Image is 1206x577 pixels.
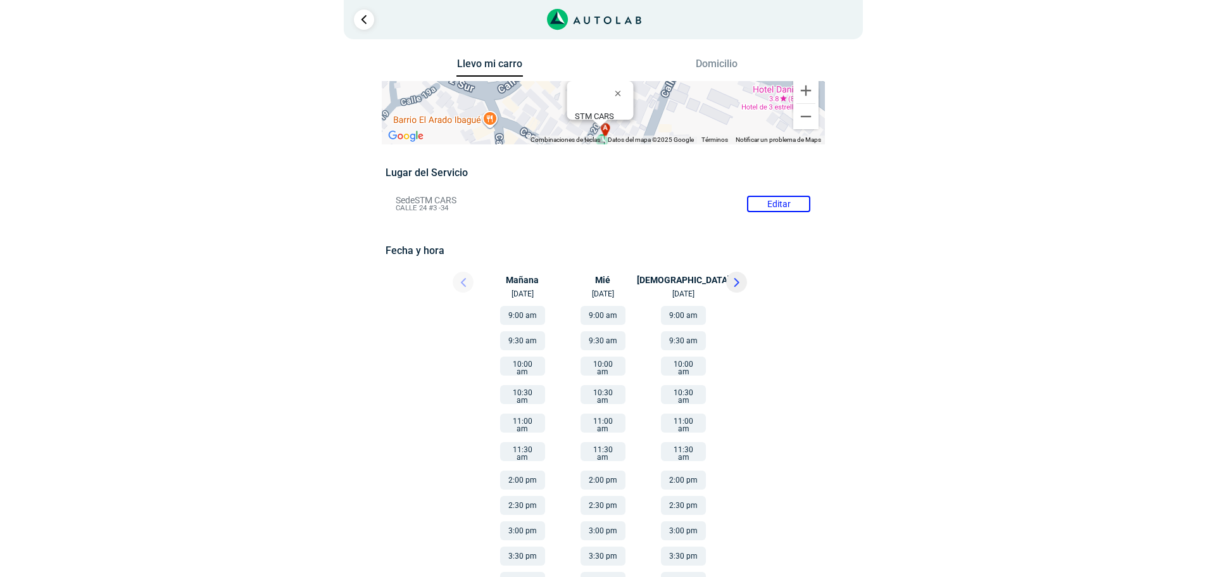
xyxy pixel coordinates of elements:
[581,385,625,404] button: 10:30 am
[500,357,545,376] button: 10:00 am
[385,128,427,144] img: Google
[500,547,545,566] button: 3:30 pm
[793,78,819,103] button: Ampliar
[661,496,706,515] button: 2:30 pm
[385,128,427,144] a: Abre esta zona en Google Maps (se abre en una nueva ventana)
[661,357,706,376] button: 10:00 am
[581,306,625,325] button: 9:00 am
[547,13,641,25] a: Link al sitio de autolab
[661,442,706,461] button: 11:30 am
[581,357,625,376] button: 10:00 am
[661,547,706,566] button: 3:30 pm
[603,123,608,134] span: a
[581,547,625,566] button: 3:30 pm
[661,521,706,540] button: 3:00 pm
[605,78,636,108] button: Cerrar
[661,385,706,404] button: 10:30 am
[581,521,625,540] button: 3:00 pm
[683,58,750,76] button: Domicilio
[661,471,706,490] button: 2:00 pm
[500,331,545,350] button: 9:30 am
[581,442,625,461] button: 11:30 am
[581,331,625,350] button: 9:30 am
[386,167,820,179] h5: Lugar del Servicio
[574,111,633,130] div: CALLE 24 #3 -34
[661,414,706,433] button: 11:00 am
[574,111,613,121] b: STM CARS
[354,10,374,30] a: Ir al paso anterior
[386,244,820,257] h5: Fecha y hora
[661,306,706,325] button: 9:00 am
[581,471,625,490] button: 2:00 pm
[608,136,694,143] span: Datos del mapa ©2025 Google
[661,331,706,350] button: 9:30 am
[531,136,600,144] button: Combinaciones de teclas
[500,471,545,490] button: 2:00 pm
[581,414,625,433] button: 11:00 am
[500,414,545,433] button: 11:00 am
[500,496,545,515] button: 2:30 pm
[500,521,545,540] button: 3:00 pm
[500,385,545,404] button: 10:30 am
[701,136,728,143] a: Términos (se abre en una nueva pestaña)
[456,58,523,77] button: Llevo mi carro
[500,306,545,325] button: 9:00 am
[736,136,821,143] a: Notificar un problema de Maps
[500,442,545,461] button: 11:30 am
[793,104,819,129] button: Reducir
[581,496,625,515] button: 2:30 pm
